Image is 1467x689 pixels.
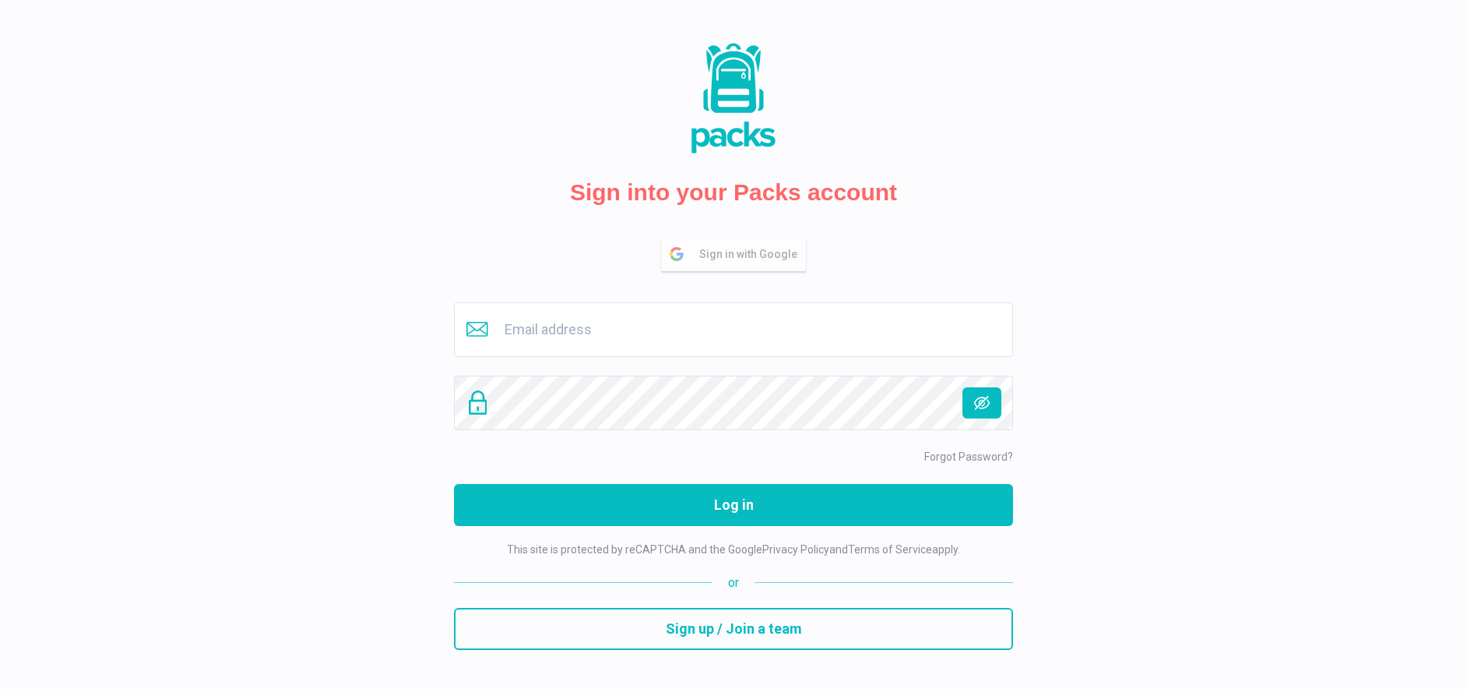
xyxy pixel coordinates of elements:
button: Sign up / Join a team [454,608,1013,650]
p: This site is protected by reCAPTCHA and the Google and apply. [507,542,960,558]
span: or [712,574,755,592]
a: Forgot Password? [924,450,1013,463]
button: Sign in with Google [661,238,806,271]
button: Log in [454,484,1013,526]
span: Sign in with Google [699,238,805,270]
img: Packs Logo [656,40,811,157]
input: Email address [454,302,1013,357]
a: Privacy Policy [762,543,829,556]
h2: Sign into your Packs account [570,178,897,207]
a: Terms of Service [848,543,932,556]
